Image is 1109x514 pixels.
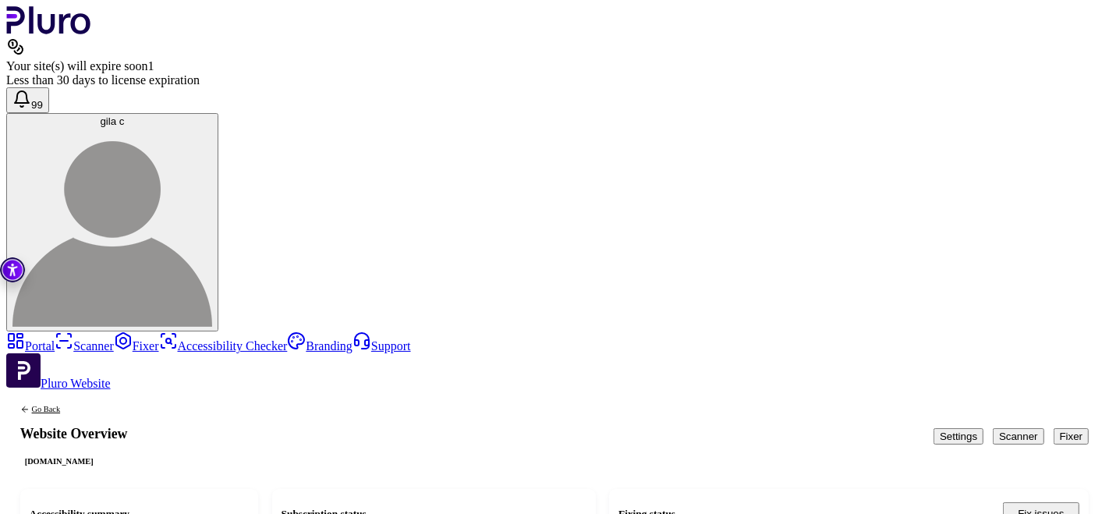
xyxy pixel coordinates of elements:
[100,115,124,127] span: gila c
[993,428,1044,445] button: Scanner
[6,59,1103,73] div: Your site(s) will expire soon
[6,113,218,331] button: gila cgila c
[6,73,1103,87] div: Less than 30 days to license expiration
[12,127,212,327] img: gila c
[20,427,128,441] h1: Website Overview
[6,87,49,113] button: Open notifications, you have 125 new notifications
[55,339,114,353] a: Scanner
[6,377,111,390] a: Open Pluro Website
[934,428,983,445] button: Settings
[1054,428,1090,445] button: Fixer
[114,339,159,353] a: Fixer
[6,331,1103,391] aside: Sidebar menu
[31,99,43,111] span: 99
[147,59,154,73] span: 1
[6,23,91,37] a: Logo
[20,405,128,414] a: Back to previous screen
[20,456,98,468] div: [DOMAIN_NAME]
[287,339,353,353] a: Branding
[159,339,288,353] a: Accessibility Checker
[353,339,411,353] a: Support
[6,339,55,353] a: Portal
